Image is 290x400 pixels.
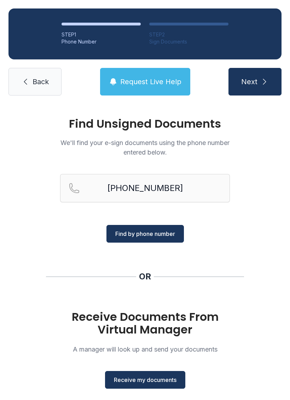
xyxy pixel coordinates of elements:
[60,311,230,336] h1: Receive Documents From Virtual Manager
[62,31,141,38] div: STEP 1
[149,38,228,45] div: Sign Documents
[62,38,141,45] div: Phone Number
[120,77,181,87] span: Request Live Help
[60,138,230,157] p: We'll find your e-sign documents using the phone number entered below.
[241,77,257,87] span: Next
[60,118,230,129] h1: Find Unsigned Documents
[33,77,49,87] span: Back
[139,271,151,282] div: OR
[115,230,175,238] span: Find by phone number
[60,174,230,202] input: Reservation phone number
[114,376,176,384] span: Receive my documents
[149,31,228,38] div: STEP 2
[60,344,230,354] p: A manager will look up and send your documents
